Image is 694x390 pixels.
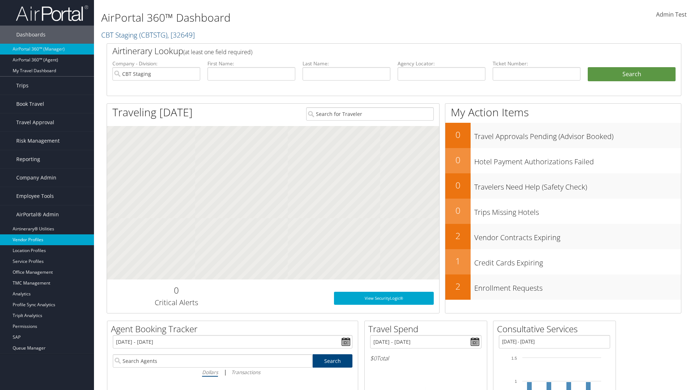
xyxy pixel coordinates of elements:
[16,187,54,205] span: Employee Tools
[202,369,218,376] i: Dollars
[474,279,681,293] h3: Enrollment Requests
[112,105,193,120] h1: Traveling [DATE]
[16,205,59,224] span: AirPortal® Admin
[515,379,517,383] tspan: 1
[303,60,390,67] label: Last Name:
[112,45,628,57] h2: Airtinerary Lookup
[474,153,681,167] h3: Hotel Payment Authorizations Failed
[368,323,487,335] h2: Travel Spend
[113,368,352,377] div: |
[445,255,471,267] h2: 1
[497,323,616,335] h2: Consultative Services
[588,67,676,82] button: Search
[313,354,353,368] a: Search
[445,179,471,191] h2: 0
[445,224,681,249] a: 2Vendor Contracts Expiring
[113,354,312,368] input: Search Agents
[16,95,44,113] span: Book Travel
[231,369,260,376] i: Transactions
[445,230,471,242] h2: 2
[16,113,54,131] span: Travel Approval
[306,107,434,121] input: Search for Traveler
[445,129,471,141] h2: 0
[493,60,581,67] label: Ticket Number:
[16,169,56,187] span: Company Admin
[112,284,240,296] h2: 0
[207,60,295,67] label: First Name:
[474,204,681,217] h3: Trips Missing Hotels
[445,204,471,217] h2: 0
[16,150,40,168] span: Reporting
[445,274,681,300] a: 2Enrollment Requests
[445,154,471,166] h2: 0
[511,356,517,360] tspan: 1.5
[445,173,681,199] a: 0Travelers Need Help (Safety Check)
[183,48,252,56] span: (at least one field required)
[656,10,687,18] span: Admin Test
[111,323,358,335] h2: Agent Booking Tracker
[474,254,681,268] h3: Credit Cards Expiring
[16,77,29,95] span: Trips
[445,249,681,274] a: 1Credit Cards Expiring
[167,30,195,40] span: , [ 32649 ]
[474,229,681,243] h3: Vendor Contracts Expiring
[474,178,681,192] h3: Travelers Need Help (Safety Check)
[334,292,434,305] a: View SecurityLogic®
[112,298,240,308] h3: Critical Alerts
[445,148,681,173] a: 0Hotel Payment Authorizations Failed
[398,60,485,67] label: Agency Locator:
[101,10,492,25] h1: AirPortal 360™ Dashboard
[112,60,200,67] label: Company - Division:
[445,123,681,148] a: 0Travel Approvals Pending (Advisor Booked)
[101,30,195,40] a: CBT Staging
[370,354,481,362] h6: Total
[656,4,687,26] a: Admin Test
[16,132,60,150] span: Risk Management
[445,199,681,224] a: 0Trips Missing Hotels
[370,354,377,362] span: $0
[16,26,46,44] span: Dashboards
[474,128,681,142] h3: Travel Approvals Pending (Advisor Booked)
[139,30,167,40] span: ( CBTSTG )
[445,280,471,292] h2: 2
[445,105,681,120] h1: My Action Items
[16,5,88,22] img: airportal-logo.png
